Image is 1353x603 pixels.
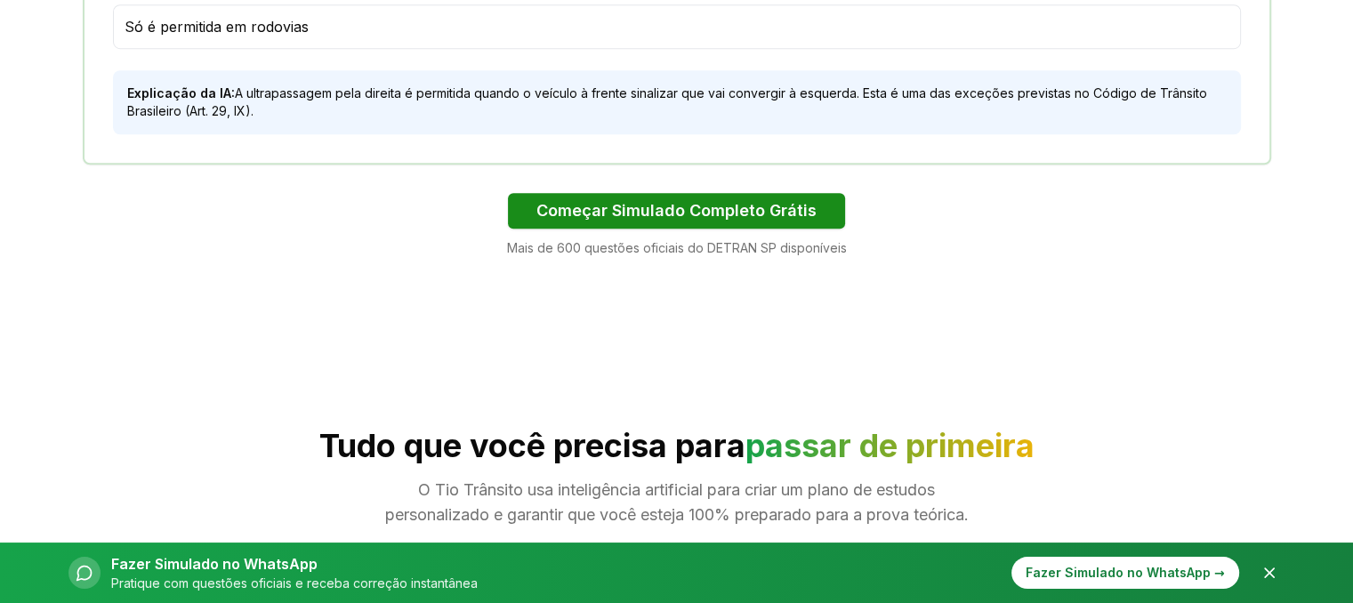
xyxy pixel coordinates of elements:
[508,202,845,220] a: Começar Simulado Completo Grátis
[125,16,309,37] span: Só é permitida em rodovias
[83,239,1271,257] p: Mais de 600 questões oficiais do DETRAN SP disponíveis
[378,478,976,527] p: O Tio Trânsito usa inteligência artificial para criar um plano de estudos personalizado e garanti...
[68,553,1239,592] button: Fazer Simulado no WhatsAppPratique com questões oficiais e receba correção instantâneaFazer Simul...
[127,85,235,100] span: Explicação da IA:
[508,193,845,229] button: Começar Simulado Completo Grátis
[127,84,1227,120] p: A ultrapassagem pela direita é permitida quando o veículo à frente sinalizar que vai convergir à ...
[1011,557,1239,589] div: Fazer Simulado no WhatsApp →
[1253,557,1285,589] button: Fechar
[83,428,1271,463] h2: Tudo que você precisa para
[111,553,478,575] p: Fazer Simulado no WhatsApp
[745,426,1035,465] span: passar de primeira
[111,575,478,592] p: Pratique com questões oficiais e receba correção instantânea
